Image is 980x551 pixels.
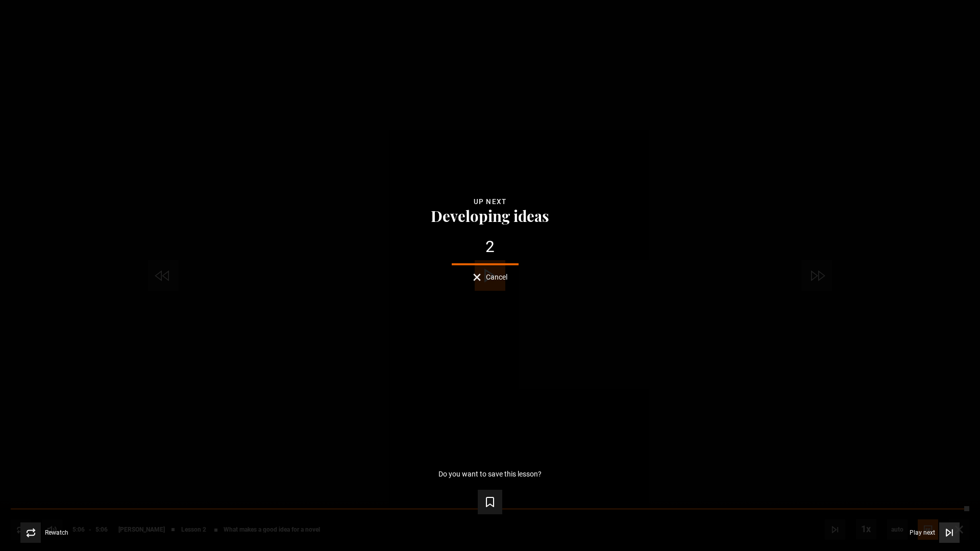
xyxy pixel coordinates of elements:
[473,273,507,281] button: Cancel
[910,530,935,536] span: Play next
[438,470,542,478] p: Do you want to save this lesson?
[486,273,507,281] span: Cancel
[16,196,964,208] div: Up next
[16,239,964,255] div: 2
[910,522,960,543] button: Play next
[20,522,68,543] button: Rewatch
[428,208,552,223] button: Developing ideas
[45,530,68,536] span: Rewatch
